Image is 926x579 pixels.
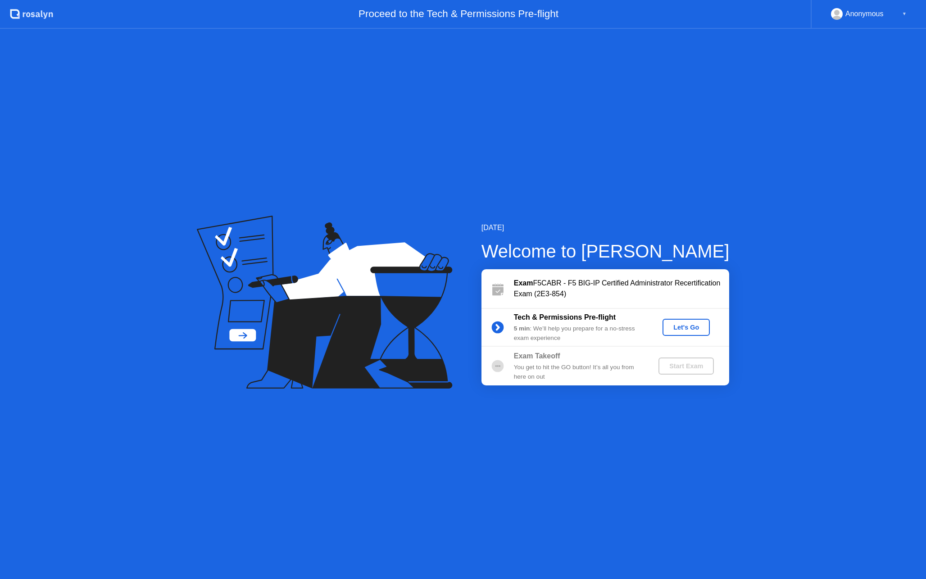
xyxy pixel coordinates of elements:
[514,352,560,360] b: Exam Takeoff
[514,313,616,321] b: Tech & Permissions Pre-flight
[514,279,533,287] b: Exam
[658,357,714,375] button: Start Exam
[845,8,884,20] div: Anonymous
[663,319,710,336] button: Let's Go
[666,324,706,331] div: Let's Go
[481,238,730,265] div: Welcome to [PERSON_NAME]
[481,222,730,233] div: [DATE]
[514,363,644,381] div: You get to hit the GO button! It’s all you from here on out
[514,278,729,299] div: F5CABR - F5 BIG-IP Certified Administrator Recertification Exam (2E3-854)
[902,8,907,20] div: ▼
[514,324,644,343] div: : We’ll help you prepare for a no-stress exam experience
[514,325,530,332] b: 5 min
[662,362,710,370] div: Start Exam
